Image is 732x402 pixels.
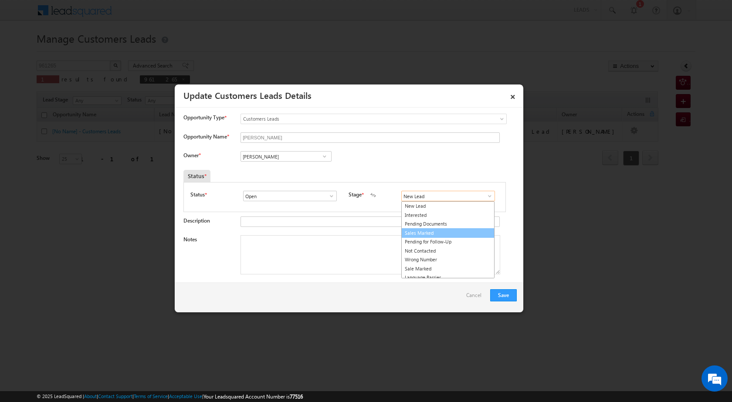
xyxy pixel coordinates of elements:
[402,220,494,229] a: Pending Documents
[241,114,507,124] a: Customers Leads
[319,152,330,161] a: Show All Items
[11,81,159,261] textarea: Type your message and hit 'Enter'
[84,393,97,399] a: About
[402,247,494,256] a: Not Contacted
[119,268,158,280] em: Start Chat
[45,46,146,57] div: Chat with us now
[203,393,303,400] span: Your Leadsquared Account Number is
[402,273,494,282] a: Language Barrier
[482,192,493,200] a: Show All Items
[324,192,335,200] a: Show All Items
[290,393,303,400] span: 77516
[183,236,197,243] label: Notes
[183,170,210,182] div: Status
[402,255,494,264] a: Wrong Number
[190,191,205,199] label: Status
[402,211,494,220] a: Interested
[243,191,337,201] input: Type to Search
[466,289,486,306] a: Cancel
[401,191,495,201] input: Type to Search
[183,217,210,224] label: Description
[183,89,312,101] a: Update Customers Leads Details
[401,228,495,238] a: Sales Marked
[402,237,494,247] a: Pending for Follow-Up
[134,393,168,399] a: Terms of Service
[15,46,37,57] img: d_60004797649_company_0_60004797649
[183,133,229,140] label: Opportunity Name
[183,152,200,159] label: Owner
[37,392,303,401] span: © 2025 LeadSquared | | | | |
[143,4,164,25] div: Minimize live chat window
[402,264,494,274] a: Sale Marked
[241,151,332,162] input: Type to Search
[490,289,517,301] button: Save
[241,115,471,123] span: Customers Leads
[349,191,362,199] label: Stage
[169,393,202,399] a: Acceptable Use
[505,88,520,103] a: ×
[183,114,224,122] span: Opportunity Type
[402,202,494,211] a: New Lead
[98,393,132,399] a: Contact Support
